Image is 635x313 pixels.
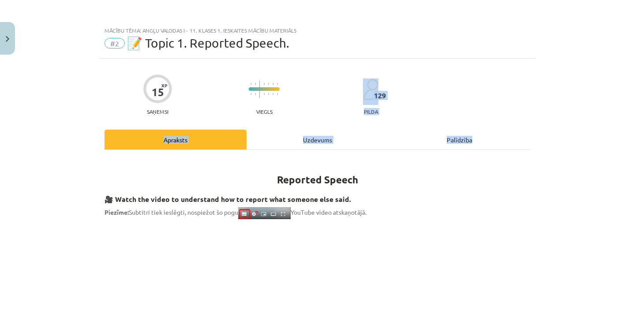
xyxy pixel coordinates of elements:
[364,108,378,115] p: pilda
[374,92,386,100] span: 129
[247,130,388,149] div: Uzdevums
[250,93,251,95] img: icon-short-line-57e1e144782c952c97e751825c79c345078a6d821885a25fce030b3d8c18986b.svg
[268,93,269,95] img: icon-short-line-57e1e144782c952c97e751825c79c345078a6d821885a25fce030b3d8c18986b.svg
[105,38,125,48] span: #2
[105,208,129,216] strong: Piezīme:
[250,83,251,85] img: icon-short-line-57e1e144782c952c97e751825c79c345078a6d821885a25fce030b3d8c18986b.svg
[143,108,172,115] p: Saņemsi
[127,36,289,50] span: 📝 Topic 1. Reported Speech.
[161,83,167,88] span: XP
[277,83,278,85] img: icon-short-line-57e1e144782c952c97e751825c79c345078a6d821885a25fce030b3d8c18986b.svg
[255,83,256,85] img: icon-short-line-57e1e144782c952c97e751825c79c345078a6d821885a25fce030b3d8c18986b.svg
[105,208,366,216] span: Subtitri tiek ieslēgti, nospiežot šo pogu YouTube video atskaņotājā.
[105,130,247,149] div: Apraksts
[259,81,260,98] img: icon-long-line-d9ea69661e0d244f92f715978eff75569469978d946b2353a9bb055b3ed8787d.svg
[152,86,164,98] div: 15
[105,194,351,204] strong: 🎥 Watch the video to understand how to report what someone else said.
[277,93,278,95] img: icon-short-line-57e1e144782c952c97e751825c79c345078a6d821885a25fce030b3d8c18986b.svg
[255,93,256,95] img: icon-short-line-57e1e144782c952c97e751825c79c345078a6d821885a25fce030b3d8c18986b.svg
[273,93,273,95] img: icon-short-line-57e1e144782c952c97e751825c79c345078a6d821885a25fce030b3d8c18986b.svg
[363,78,378,101] img: students-c634bb4e5e11cddfef0936a35e636f08e4e9abd3cc4e673bd6f9a4125e45ecb1.svg
[6,36,9,42] img: icon-close-lesson-0947bae3869378f0d4975bcd49f059093ad1ed9edebbc8119c70593378902aed.svg
[256,108,273,115] p: Viegls
[264,93,265,95] img: icon-short-line-57e1e144782c952c97e751825c79c345078a6d821885a25fce030b3d8c18986b.svg
[388,130,530,149] div: Palīdzība
[105,27,530,34] div: Mācību tēma: Angļu valodas i - 11. klases 1. ieskaites mācību materiāls
[268,83,269,85] img: icon-short-line-57e1e144782c952c97e751825c79c345078a6d821885a25fce030b3d8c18986b.svg
[273,83,273,85] img: icon-short-line-57e1e144782c952c97e751825c79c345078a6d821885a25fce030b3d8c18986b.svg
[264,83,265,85] img: icon-short-line-57e1e144782c952c97e751825c79c345078a6d821885a25fce030b3d8c18986b.svg
[277,173,358,186] strong: Reported Speech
